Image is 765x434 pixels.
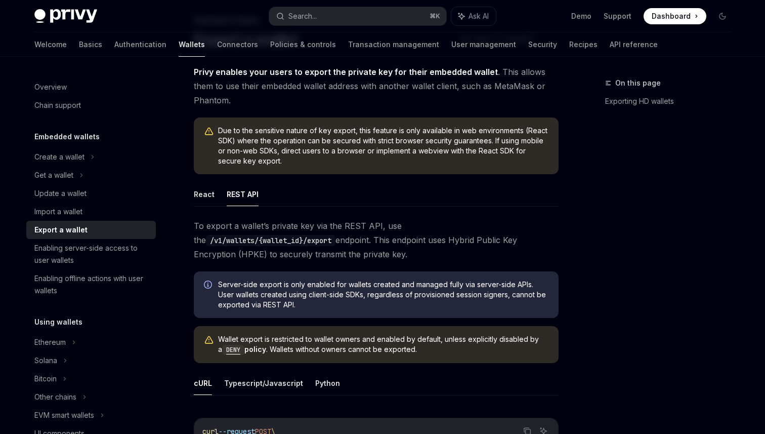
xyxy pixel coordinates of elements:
[114,32,166,57] a: Authentication
[204,281,214,291] svg: Info
[644,8,706,24] a: Dashboard
[34,32,67,57] a: Welcome
[222,345,244,355] code: DENY
[206,235,335,246] code: /v1/wallets/{wallet_id}/export
[194,65,559,107] span: . This allows them to use their embedded wallet address with another wallet client, such as MetaM...
[269,7,446,25] button: Search...⌘K
[34,272,150,297] div: Enabling offline actions with user wallets
[652,11,691,21] span: Dashboard
[348,32,439,57] a: Transaction management
[288,10,317,22] div: Search...
[569,32,598,57] a: Recipes
[194,219,559,261] span: To export a wallet’s private key via the REST API, use the endpoint. This endpoint uses Hybrid Pu...
[571,11,591,21] a: Demo
[528,32,557,57] a: Security
[79,32,102,57] a: Basics
[218,280,548,310] span: Server-side export is only enabled for wallets created and managed fully via server-side APIs. Us...
[615,77,661,89] span: On this page
[194,67,498,77] strong: Privy enables your users to export the private key for their embedded wallet
[224,371,303,395] button: Typescript/Javascript
[26,96,156,114] a: Chain support
[218,126,548,166] span: Due to the sensitive nature of key export, this feature is only available in web environments (Re...
[34,316,82,328] h5: Using wallets
[430,12,440,20] span: ⌘ K
[610,32,658,57] a: API reference
[217,32,258,57] a: Connectors
[222,345,266,353] a: DENYpolicy
[227,182,259,206] button: REST API
[34,99,81,111] div: Chain support
[34,224,88,236] div: Export a wallet
[26,184,156,203] a: Update a wallet
[714,8,731,24] button: Toggle dark mode
[604,11,631,21] a: Support
[179,32,205,57] a: Wallets
[26,221,156,239] a: Export a wallet
[34,354,57,367] div: Solana
[26,203,156,221] a: Import a wallet
[34,409,94,421] div: EVM smart wallets
[26,239,156,269] a: Enabling server-side access to user wallets
[204,335,214,345] svg: Warning
[34,206,82,218] div: Import a wallet
[26,269,156,300] a: Enabling offline actions with user wallets
[469,11,489,21] span: Ask AI
[34,9,97,23] img: dark logo
[315,371,340,395] button: Python
[34,169,73,181] div: Get a wallet
[194,182,215,206] button: React
[451,32,516,57] a: User management
[34,373,57,385] div: Bitcoin
[218,334,548,355] span: Wallet export is restricted to wallet owners and enabled by default, unless explicitly disabled b...
[451,7,496,25] button: Ask AI
[34,336,66,348] div: Ethereum
[34,391,76,403] div: Other chains
[26,78,156,96] a: Overview
[34,81,67,93] div: Overview
[204,127,214,137] svg: Warning
[34,151,84,163] div: Create a wallet
[270,32,336,57] a: Policies & controls
[34,242,150,266] div: Enabling server-side access to user wallets
[605,93,739,109] a: Exporting HD wallets
[34,187,87,200] div: Update a wallet
[34,131,100,143] h5: Embedded wallets
[194,371,212,395] button: cURL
